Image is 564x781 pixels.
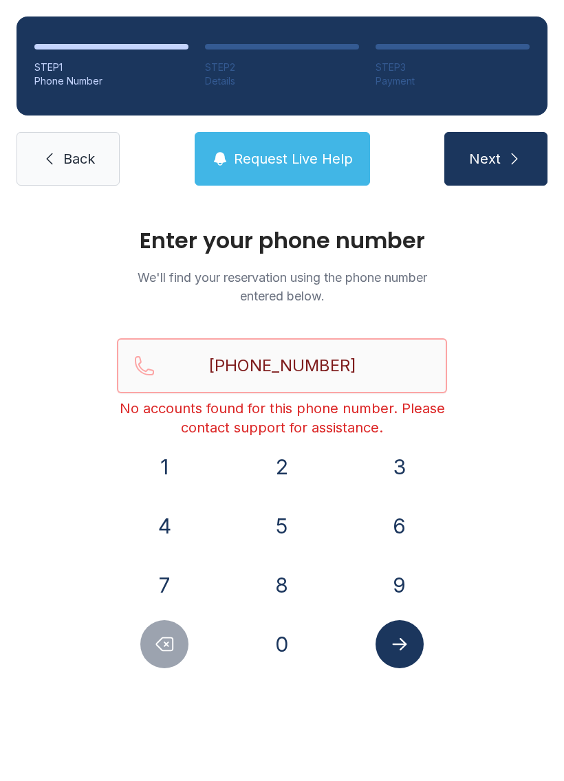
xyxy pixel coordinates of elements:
span: Request Live Help [234,149,353,168]
span: Back [63,149,95,168]
div: Details [205,74,359,88]
button: 1 [140,443,188,491]
button: Delete number [140,620,188,668]
p: We'll find your reservation using the phone number entered below. [117,268,447,305]
button: 4 [140,502,188,550]
div: STEP 1 [34,60,188,74]
button: 0 [258,620,306,668]
div: No accounts found for this phone number. Please contact support for assistance. [117,399,447,437]
button: 7 [140,561,188,609]
h1: Enter your phone number [117,230,447,252]
button: 3 [376,443,424,491]
button: 2 [258,443,306,491]
button: 8 [258,561,306,609]
div: STEP 3 [376,60,530,74]
div: Phone Number [34,74,188,88]
button: 5 [258,502,306,550]
input: Reservation phone number [117,338,447,393]
div: Payment [376,74,530,88]
button: 6 [376,502,424,550]
span: Next [469,149,501,168]
button: Submit lookup form [376,620,424,668]
div: STEP 2 [205,60,359,74]
button: 9 [376,561,424,609]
